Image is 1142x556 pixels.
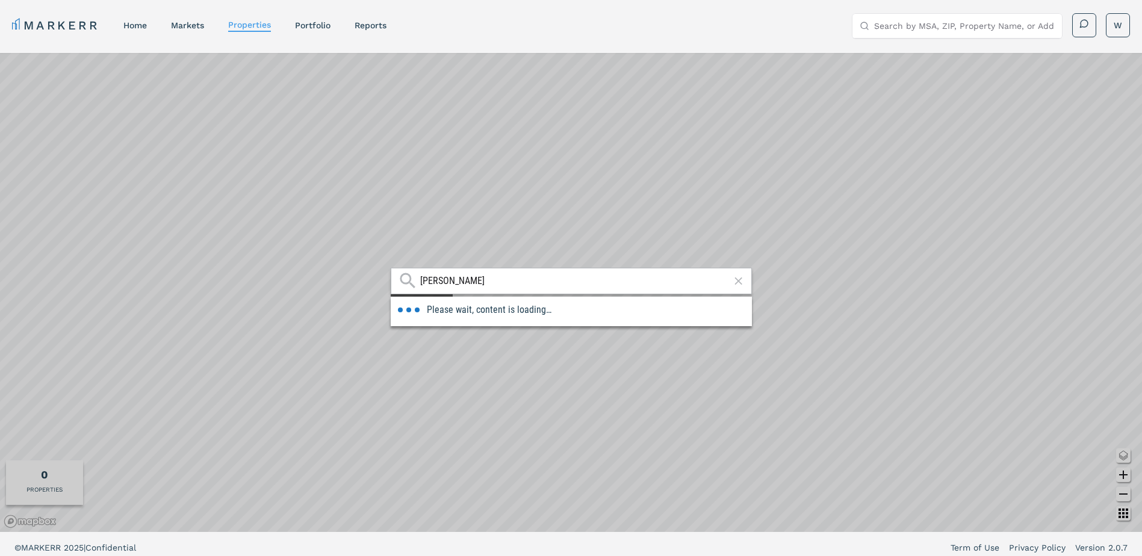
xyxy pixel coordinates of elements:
a: home [123,20,147,30]
div: Please wait, content is loading… [391,297,752,323]
a: Portfolio [295,20,330,30]
button: Zoom out map button [1116,487,1131,501]
div: or Zoom in [391,294,453,317]
a: properties [228,20,271,29]
button: Change style map button [1116,448,1131,463]
button: Other options map button [1116,506,1131,520]
a: Version 2.0.7 [1075,542,1128,554]
a: Privacy Policy [1009,542,1066,554]
div: PROPERTIES [26,485,63,494]
button: Zoom in map button [1116,468,1131,482]
a: MARKERR [12,17,99,34]
span: W [1114,19,1122,31]
a: markets [171,20,204,30]
span: © [14,543,21,552]
span: MARKERR [21,543,64,552]
input: Search by property name, address, MSA or ZIP Code [420,275,730,287]
a: Term of Use [951,542,999,554]
span: 2025 | [64,543,85,552]
a: reports [355,20,386,30]
button: W [1106,13,1130,37]
a: Mapbox logo [4,514,57,528]
div: Total of properties [41,466,48,483]
input: Search by MSA, ZIP, Property Name, or Address [874,14,1055,38]
span: Confidential [85,543,136,552]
